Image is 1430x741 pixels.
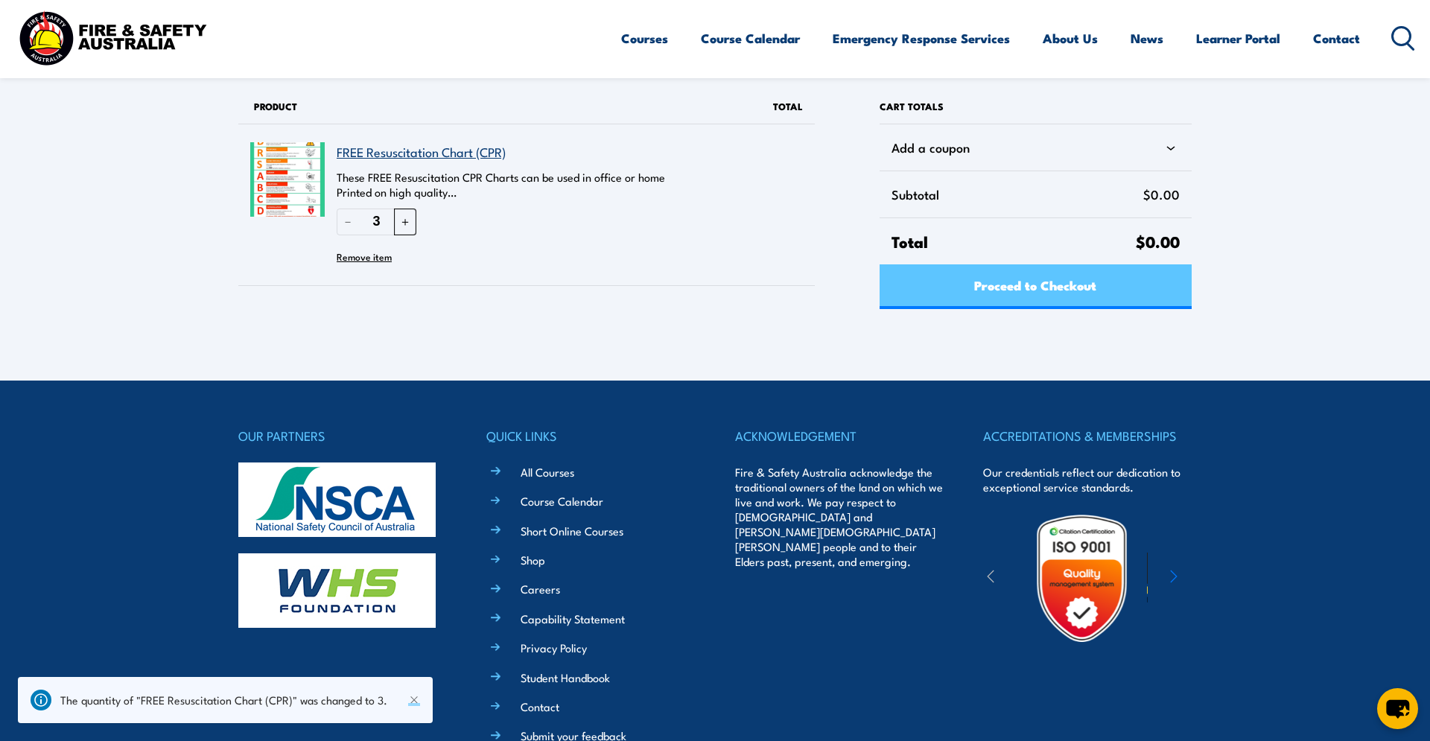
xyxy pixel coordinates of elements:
h2: Cart totals [880,89,1192,124]
a: Courses [621,19,668,58]
h4: ACCREDITATIONS & MEMBERSHIPS [983,425,1192,446]
a: FREE Resuscitation Chart (CPR) [337,142,506,161]
img: FREE Resuscitation Chart - What are the 7 steps to CPR? [250,142,325,217]
button: Dismiss this notice [408,694,420,706]
button: Increase quantity of FREE Resuscitation Chart (CPR) [394,209,416,235]
a: Learner Portal [1196,19,1280,58]
img: ewpa-logo [1147,553,1277,604]
a: News [1131,19,1163,58]
a: Student Handbook [521,670,610,685]
span: Total [892,230,1136,252]
a: Privacy Policy [521,640,587,655]
a: Capability Statement [521,611,625,626]
span: Product [254,99,297,113]
button: Remove FREE Resuscitation Chart (CPR) from cart [337,245,392,267]
a: Short Online Courses [521,523,623,538]
span: Subtotal [892,183,1143,206]
img: Untitled design (19) [1017,513,1147,643]
a: Emergency Response Services [833,19,1010,58]
button: Reduce quantity of FREE Resuscitation Chart (CPR) [337,209,359,235]
img: whs-logo-footer [238,553,436,628]
h4: OUR PARTNERS [238,425,447,446]
span: $0.00 [1136,229,1180,253]
a: Course Calendar [521,493,603,509]
p: These FREE Resuscitation CPR Charts can be used in office or home Printed on high quality… [337,170,728,200]
a: Course Calendar [701,19,800,58]
a: Proceed to Checkout [880,264,1192,309]
a: Shop [521,552,545,567]
span: Proceed to Checkout [974,265,1096,305]
p: Fire & Safety Australia acknowledge the traditional owners of the land on which we live and work.... [735,465,944,569]
input: Quantity of FREE Resuscitation Chart (CPR) in your cart. [359,209,394,235]
a: About Us [1043,19,1098,58]
img: nsca-logo-footer [238,462,436,537]
h4: ACKNOWLEDGEMENT [735,425,944,446]
span: Total [773,99,803,113]
div: The quantity of "FREE Resuscitation Chart (CPR)" was changed to 3. [60,691,399,709]
button: chat-button [1377,688,1418,729]
a: Contact [521,699,559,714]
h4: QUICK LINKS [486,425,695,446]
a: All Courses [521,464,574,480]
div: Add a coupon [892,136,1180,159]
a: Contact [1313,19,1360,58]
a: Careers [521,581,560,597]
span: $0.00 [1143,183,1180,206]
p: Our credentials reflect our dedication to exceptional service standards. [983,465,1192,494]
